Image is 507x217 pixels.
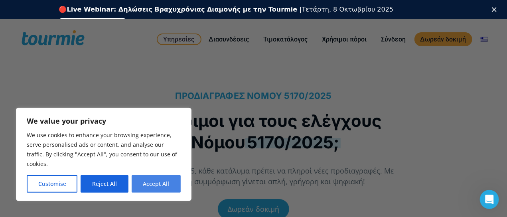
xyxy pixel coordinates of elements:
b: Live Webinar: Δηλώσεις Βραχυχρόνιας Διαμονής με την Tourmie | [67,6,302,13]
div: Κλείσιμο [492,7,500,12]
button: Reject All [81,175,128,193]
p: We value your privacy [27,116,181,126]
p: We use cookies to enhance your browsing experience, serve personalised ads or content, and analys... [27,130,181,169]
button: Accept All [132,175,181,193]
button: Customise [27,175,77,193]
a: Εγγραφείτε δωρεάν [59,18,126,28]
iframe: Intercom live chat [480,190,499,209]
iframe: Popup CTA [97,32,410,184]
div: 🔴 Τετάρτη, 8 Οκτωβρίου 2025 [59,6,394,14]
